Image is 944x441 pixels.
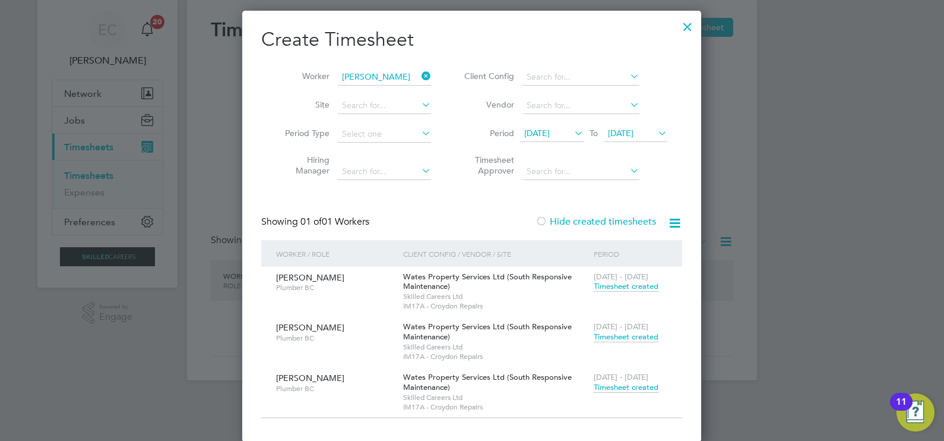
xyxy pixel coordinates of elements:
[403,402,588,412] span: IM17A - Croydon Repairs
[896,402,907,417] div: 11
[276,128,330,138] label: Period Type
[594,281,658,292] span: Timesheet created
[524,128,550,138] span: [DATE]
[276,272,344,283] span: [PERSON_NAME]
[461,155,514,176] label: Timesheet Approver
[403,342,588,352] span: Skilled Careers Ltd
[403,301,588,311] span: IM17A - Croydon Repairs
[461,71,514,81] label: Client Config
[338,126,431,143] input: Select one
[400,240,591,267] div: Client Config / Vendor / Site
[261,27,682,52] h2: Create Timesheet
[594,332,658,342] span: Timesheet created
[338,163,431,180] input: Search for...
[403,322,572,342] span: Wates Property Services Ltd (South Responsive Maintenance)
[403,272,572,292] span: Wates Property Services Ltd (South Responsive Maintenance)
[522,163,639,180] input: Search for...
[461,128,514,138] label: Period
[276,373,344,383] span: [PERSON_NAME]
[276,283,394,292] span: Plumber BC
[608,128,633,138] span: [DATE]
[403,292,588,301] span: Skilled Careers Ltd
[276,99,330,110] label: Site
[586,125,601,141] span: To
[261,216,372,228] div: Showing
[403,393,588,402] span: Skilled Careers Ltd
[300,216,369,228] span: 01 Workers
[594,372,648,382] span: [DATE] - [DATE]
[594,322,648,332] span: [DATE] - [DATE]
[276,322,344,333] span: [PERSON_NAME]
[522,97,639,114] input: Search for...
[536,216,656,228] label: Hide created timesheets
[461,99,514,110] label: Vendor
[276,384,394,393] span: Plumber BC
[594,382,658,393] span: Timesheet created
[300,216,322,228] span: 01 of
[276,71,330,81] label: Worker
[338,97,431,114] input: Search for...
[338,69,431,86] input: Search for...
[897,393,935,431] button: Open Resource Center, 11 new notifications
[276,333,394,343] span: Plumber BC
[591,240,670,267] div: Period
[403,352,588,361] span: IM17A - Croydon Repairs
[273,240,400,267] div: Worker / Role
[522,69,639,86] input: Search for...
[276,155,330,176] label: Hiring Manager
[594,272,648,282] span: [DATE] - [DATE]
[403,372,572,392] span: Wates Property Services Ltd (South Responsive Maintenance)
